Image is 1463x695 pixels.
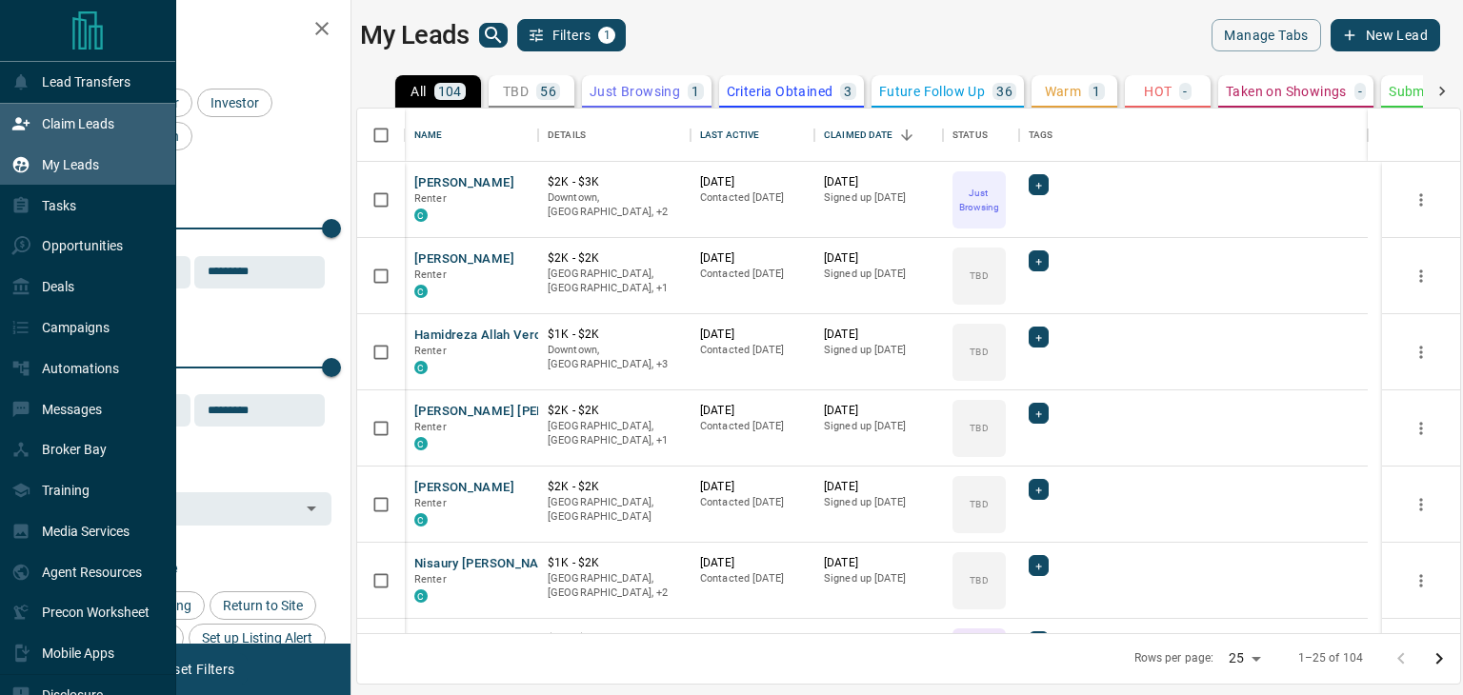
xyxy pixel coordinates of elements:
div: Details [538,109,691,162]
p: West End, Toronto [548,190,681,220]
div: Investor [197,89,272,117]
p: North York, Midtown | Central, Toronto [548,343,681,372]
span: + [1035,251,1042,270]
span: Return to Site [216,598,310,613]
p: - [1358,85,1362,98]
button: search button [479,23,508,48]
div: Claimed Date [824,109,893,162]
button: [PERSON_NAME] [414,250,514,268]
p: Future Follow Up [879,85,985,98]
p: TBD [970,573,988,587]
button: more [1407,566,1435,595]
p: $2K - $2K [548,479,681,495]
p: [DATE] [700,403,805,419]
button: more [1407,414,1435,443]
p: $1K - $2K [548,555,681,571]
button: Hamidreza Allah verdi [414,327,545,345]
p: Contacted [DATE] [700,419,805,434]
div: Details [548,109,586,162]
p: - [1183,85,1187,98]
p: 1 [691,85,699,98]
p: [DATE] [824,555,933,571]
div: + [1029,403,1049,424]
button: [PERSON_NAME] [414,631,514,649]
div: condos.ca [414,285,428,298]
p: [DATE] [824,479,933,495]
p: [DATE] [700,250,805,267]
p: TBD [970,497,988,511]
p: [DATE] [700,631,805,647]
p: Signed up [DATE] [824,495,933,510]
p: TBD [970,421,988,435]
div: Tags [1029,109,1053,162]
span: Renter [414,268,447,281]
p: $1K - $1K [548,631,681,647]
span: Renter [414,497,447,509]
p: Midtown | Central, Toronto [548,571,681,601]
p: [DATE] [700,174,805,190]
div: Last Active [700,109,759,162]
div: + [1029,174,1049,195]
p: $2K - $2K [548,403,681,419]
div: + [1029,479,1049,500]
p: Contacted [DATE] [700,571,805,586]
button: Manage Tabs [1212,19,1320,51]
div: condos.ca [414,361,428,374]
span: Renter [414,345,447,357]
button: New Lead [1331,19,1440,51]
span: + [1035,404,1042,423]
div: Status [943,109,1019,162]
button: Open [298,495,325,522]
p: Contacted [DATE] [700,343,805,358]
div: Tags [1019,109,1368,162]
p: 56 [540,85,556,98]
p: Signed up [DATE] [824,571,933,586]
button: [PERSON_NAME] [PERSON_NAME] [414,403,617,421]
p: [DATE] [700,555,805,571]
p: [DATE] [824,631,933,647]
p: [DATE] [700,479,805,495]
span: + [1035,328,1042,347]
p: [DATE] [700,327,805,343]
h2: Filters [61,19,331,42]
button: [PERSON_NAME] [414,479,514,497]
p: Toronto [548,419,681,448]
div: + [1029,327,1049,347]
button: Nisaury [PERSON_NAME] [414,555,562,573]
div: + [1029,555,1049,576]
div: condos.ca [414,208,428,222]
button: [PERSON_NAME] [414,174,514,192]
h1: My Leads [360,20,470,50]
button: more [1407,490,1435,519]
p: $2K - $3K [548,174,681,190]
p: Warm [1045,85,1082,98]
span: Investor [204,95,266,110]
p: Taken on Showings [1226,85,1347,98]
span: + [1035,632,1042,651]
div: Return to Site [210,591,316,620]
span: Renter [414,421,447,433]
p: Signed up [DATE] [824,419,933,434]
div: Set up Listing Alert [189,624,326,652]
p: Toronto [548,267,681,296]
button: more [1407,338,1435,367]
button: Filters1 [517,19,627,51]
p: Just Browsing [954,186,1004,214]
p: [GEOGRAPHIC_DATA], [GEOGRAPHIC_DATA] [548,495,681,525]
p: Signed up [DATE] [824,267,933,282]
p: 1–25 of 104 [1298,650,1363,666]
span: Renter [414,192,447,205]
span: Set up Listing Alert [195,630,319,645]
div: Status [952,109,988,162]
div: Last Active [691,109,814,162]
p: TBD [503,85,529,98]
p: Signed up [DATE] [824,190,933,206]
button: Sort [893,122,920,149]
div: + [1029,631,1049,652]
span: Renter [414,573,447,586]
p: [DATE] [824,403,933,419]
p: Criteria Obtained [727,85,833,98]
p: [DATE] [824,174,933,190]
span: + [1035,556,1042,575]
button: more [1407,262,1435,290]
